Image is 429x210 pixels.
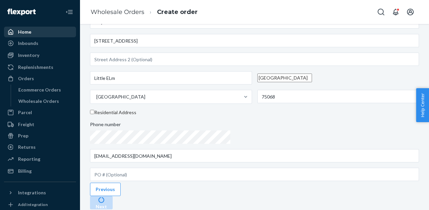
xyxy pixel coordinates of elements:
[18,202,48,207] div: Add Integration
[90,34,419,47] input: Street Address
[4,154,76,164] a: Reporting
[18,40,38,47] div: Inbounds
[90,183,121,196] button: Previous
[18,144,36,150] div: Returns
[257,90,419,103] input: ZIP Code
[4,50,76,61] a: Inventory
[18,29,31,35] div: Home
[404,5,417,19] button: Open account menu
[257,74,312,82] input: State
[90,71,252,85] input: City
[94,109,136,115] span: Residential Address
[18,121,34,128] div: Freight
[90,196,113,209] button: Next
[4,201,76,209] a: Add Integration
[18,168,32,174] div: Billing
[4,38,76,49] a: Inbounds
[90,53,419,66] input: Street Address 2 (Optional)
[4,62,76,73] a: Replenishments
[4,142,76,152] a: Returns
[85,2,203,22] ol: breadcrumbs
[4,107,76,118] a: Parcel
[157,8,198,16] a: Create order
[4,73,76,84] a: Orders
[4,119,76,130] a: Freight
[416,88,429,122] button: Help Center
[90,168,419,181] input: PO # (Optional)
[18,109,32,116] div: Parcel
[96,94,145,100] div: [GEOGRAPHIC_DATA]
[389,5,402,19] button: Open notifications
[18,87,61,93] div: Ecommerce Orders
[63,5,76,19] button: Close Navigation
[15,96,76,106] a: Wholesale Orders
[15,85,76,95] a: Ecommerce Orders
[4,166,76,176] a: Billing
[18,98,59,105] div: Wholesale Orders
[18,132,28,139] div: Prep
[91,8,144,16] a: Wholesale Orders
[90,149,419,162] input: Email (Optional)
[374,5,388,19] button: Open Search Box
[18,75,34,82] div: Orders
[4,187,76,198] button: Integrations
[18,64,53,71] div: Replenishments
[18,189,46,196] div: Integrations
[18,156,40,162] div: Reporting
[4,27,76,37] a: Home
[7,9,36,15] img: Flexport logo
[18,52,39,59] div: Inventory
[90,121,121,130] span: Phone number
[90,110,94,114] input: Residential Address
[4,130,76,141] a: Prep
